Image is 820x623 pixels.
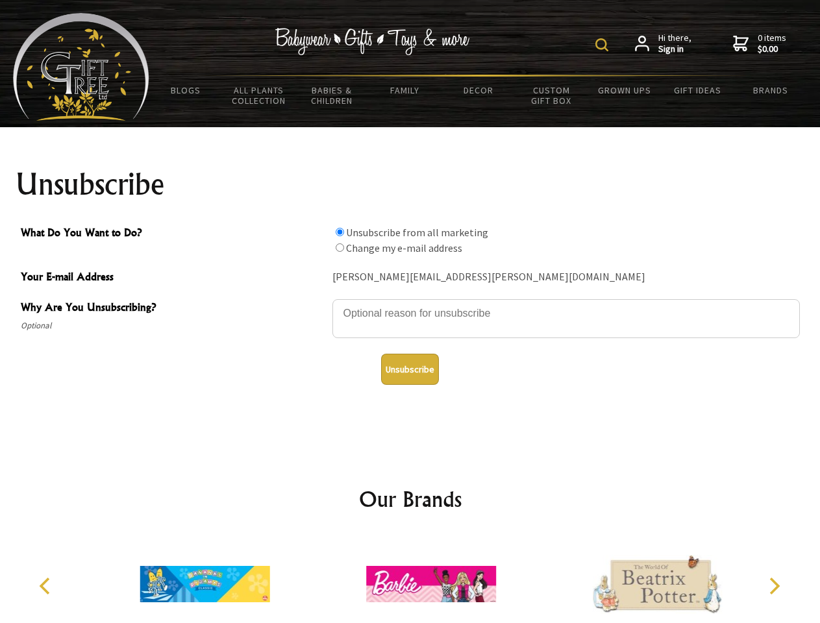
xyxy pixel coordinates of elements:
[21,318,326,334] span: Optional
[295,77,369,114] a: Babies & Children
[758,43,786,55] strong: $0.00
[346,226,488,239] label: Unsubscribe from all marketing
[588,77,661,104] a: Grown Ups
[275,28,470,55] img: Babywear - Gifts - Toys & more
[369,77,442,104] a: Family
[381,354,439,385] button: Unsubscribe
[149,77,223,104] a: BLOGS
[658,32,691,55] span: Hi there,
[332,299,800,338] textarea: Why Are You Unsubscribing?
[21,269,326,287] span: Your E-mail Address
[758,32,786,55] span: 0 items
[16,169,805,200] h1: Unsubscribe
[346,241,462,254] label: Change my e-mail address
[635,32,691,55] a: Hi there,Sign in
[32,572,61,600] button: Previous
[223,77,296,114] a: All Plants Collection
[658,43,691,55] strong: Sign in
[26,483,795,515] h2: Our Brands
[760,572,788,600] button: Next
[595,38,608,51] img: product search
[21,225,326,243] span: What Do You Want to Do?
[336,243,344,252] input: What Do You Want to Do?
[13,13,149,121] img: Babyware - Gifts - Toys and more...
[661,77,734,104] a: Gift Ideas
[336,228,344,236] input: What Do You Want to Do?
[515,77,588,114] a: Custom Gift Box
[21,299,326,318] span: Why Are You Unsubscribing?
[734,77,808,104] a: Brands
[733,32,786,55] a: 0 items$0.00
[441,77,515,104] a: Decor
[332,267,800,287] div: [PERSON_NAME][EMAIL_ADDRESS][PERSON_NAME][DOMAIN_NAME]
